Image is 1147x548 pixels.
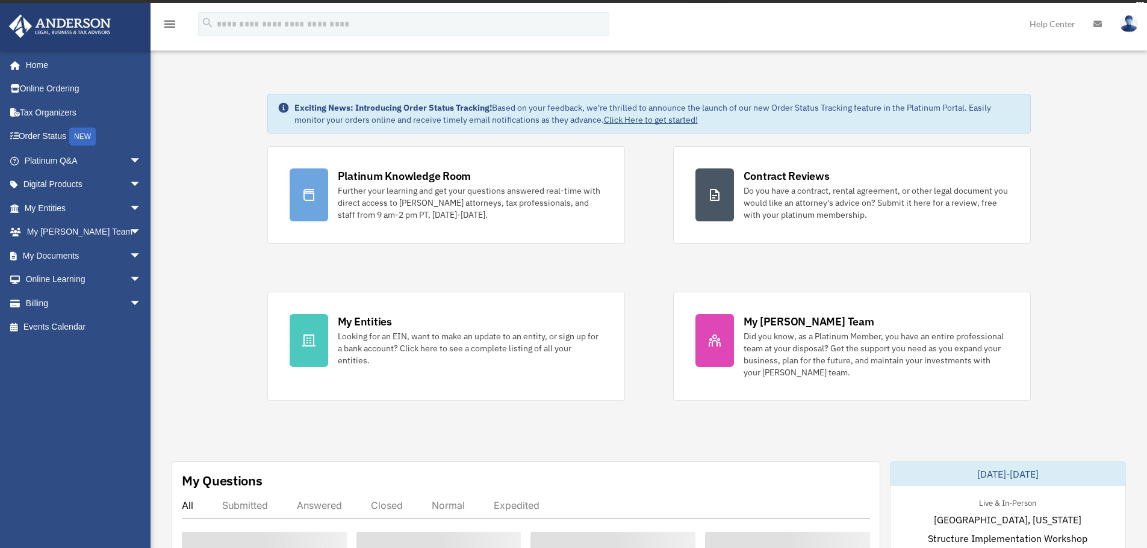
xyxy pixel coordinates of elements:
span: arrow_drop_down [129,173,154,197]
a: Digital Productsarrow_drop_down [8,173,160,197]
div: Answered [297,499,342,511]
a: My Entitiesarrow_drop_down [8,196,160,220]
a: Platinum Q&Aarrow_drop_down [8,149,160,173]
div: Platinum Knowledge Room [338,168,471,183]
div: Live & In-Person [969,496,1046,508]
a: Order StatusNEW [8,125,160,149]
div: My Entities [338,314,392,329]
div: Do you have a contract, rental agreement, or other legal document you would like an attorney's ad... [744,185,1009,221]
div: Expedited [494,499,539,511]
a: Online Ordering [8,77,160,101]
span: arrow_drop_down [129,244,154,268]
div: Based on your feedback, we're thrilled to announce the launch of our new Order Status Tracking fe... [294,102,1021,126]
div: [DATE]-[DATE] [891,462,1125,486]
div: My Questions [182,472,263,490]
div: My [PERSON_NAME] Team [744,314,874,329]
div: Contract Reviews [744,168,830,183]
a: Platinum Knowledge Room Further your learning and get your questions answered real-time with dire... [267,146,625,244]
img: User Pic [1120,15,1138,32]
a: My [PERSON_NAME] Team Did you know, as a Platinum Member, you have an entire professional team at... [673,292,1031,401]
a: menu [163,21,177,31]
span: Structure Implementation Workshop [928,531,1087,546]
a: My Documentsarrow_drop_down [8,244,160,268]
span: arrow_drop_down [129,268,154,292]
a: Tax Organizers [8,100,160,125]
a: Online Learningarrow_drop_down [8,268,160,292]
a: Events Calendar [8,315,160,339]
div: Closed [371,499,403,511]
a: survey [689,3,726,17]
div: Submitted [222,499,268,511]
span: arrow_drop_down [129,196,154,221]
span: arrow_drop_down [129,149,154,173]
div: Normal [432,499,465,511]
div: Looking for an EIN, want to make an update to an entity, or sign up for a bank account? Click her... [338,330,603,366]
strong: Exciting News: Introducing Order Status Tracking! [294,102,492,113]
div: All [182,499,193,511]
span: arrow_drop_down [129,291,154,316]
div: NEW [69,128,96,146]
span: [GEOGRAPHIC_DATA], [US_STATE] [934,513,1081,527]
i: search [201,16,214,29]
span: arrow_drop_down [129,220,154,245]
a: Home [8,53,154,77]
div: Get a chance to win 6 months of Platinum for free just by filling out this [421,3,684,17]
a: My Entities Looking for an EIN, want to make an update to an entity, or sign up for a bank accoun... [267,292,625,401]
a: Billingarrow_drop_down [8,291,160,315]
div: close [1136,2,1144,9]
img: Anderson Advisors Platinum Portal [5,14,114,38]
a: My [PERSON_NAME] Teamarrow_drop_down [8,220,160,244]
a: Contract Reviews Do you have a contract, rental agreement, or other legal document you would like... [673,146,1031,244]
i: menu [163,17,177,31]
a: Click Here to get started! [604,114,698,125]
div: Further your learning and get your questions answered real-time with direct access to [PERSON_NAM... [338,185,603,221]
div: Did you know, as a Platinum Member, you have an entire professional team at your disposal? Get th... [744,330,1009,378]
